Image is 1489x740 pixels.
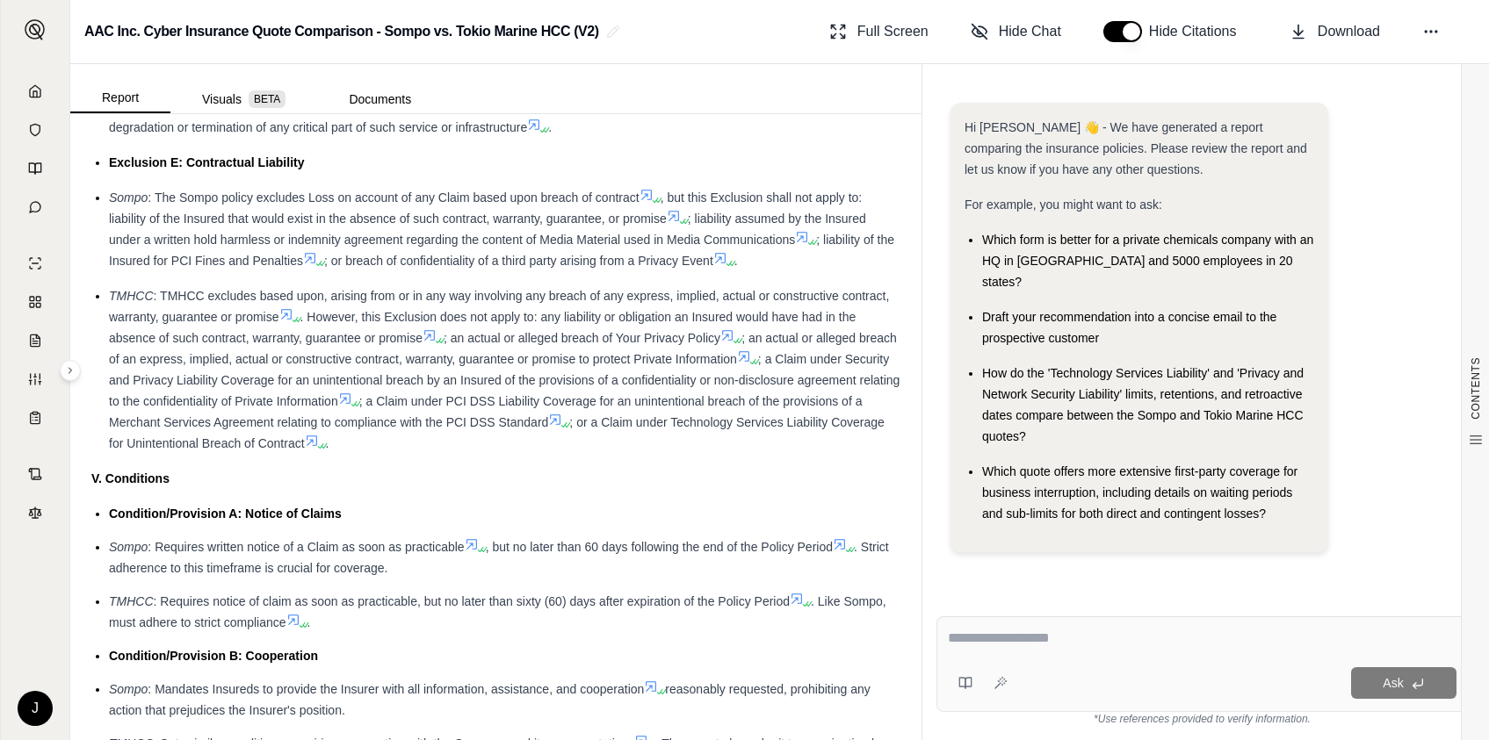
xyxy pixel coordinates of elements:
span: For example, you might want to ask: [965,198,1162,212]
span: . Strict adherence to this timeframe is crucial for coverage. [109,540,889,575]
a: Legal Search Engine [11,495,59,530]
span: BETA [249,90,286,108]
span: ; liability assumed by the Insured under a written hold harmless or indemnity agreement regarding... [109,212,866,247]
span: Exclusion E: Contractual Liability [109,155,304,169]
a: Claim Coverage [11,323,59,358]
button: Report [70,83,170,113]
span: Hide Citations [1149,21,1247,42]
span: reasonably requested, prohibiting any action that prejudices the Insurer's position. [109,682,871,717]
span: : TMHCC excludes any regional, countrywide, or global outage, failure, disruption, or reduction i... [109,78,858,134]
span: . [307,615,311,629]
span: ; an actual or alleged breach of an express, implied, actual or constructive contract, warranty, ... [109,331,897,366]
span: Full Screen [857,21,929,42]
span: , but this Exclusion shall not apply to: liability of the Insured that would exist in the absence... [109,190,862,226]
span: : The Sompo policy excludes Loss on account of any Claim based upon breach of contract [148,190,639,205]
a: Chat [11,190,59,225]
span: ; a Claim under PCI DSS Liability Coverage for an unintentional breach of the provisions of a Mer... [109,394,862,429]
span: . [326,436,329,450]
strong: V. Conditions [91,471,170,485]
button: Visuals [170,85,317,113]
span: Hi [PERSON_NAME] 👋 - We have generated a report comparing the insurance policies. Please review t... [965,120,1307,176]
span: : TMHCC excludes based upon, arising from or in any way involving any breach of any express, impl... [109,289,889,324]
span: : Requires notice of claim as soon as practicable, but no later than sixty (60) days after expira... [154,594,790,608]
span: ; liability of the Insured for PCI Fines and Penalties [109,233,894,268]
button: Full Screen [822,14,936,49]
span: Download [1318,21,1380,42]
span: Hide Chat [999,21,1061,42]
span: ; or a Claim under Technology Services Liability Coverage for Unintentional Breach of Contract [109,415,885,450]
span: Which quote offers more extensive first-party coverage for business interruption, including detai... [982,464,1297,521]
span: , but no later than 60 days following the end of the Policy Period [486,540,833,554]
a: Prompt Library [11,151,59,186]
button: Expand sidebar [18,12,53,47]
button: Hide Chat [964,14,1068,49]
span: Ask [1383,676,1403,690]
span: TMHCC [109,289,154,303]
a: Single Policy [11,246,59,281]
span: . [734,254,738,268]
span: Sompo [109,540,148,554]
div: *Use references provided to verify information. [936,712,1468,726]
span: CONTENTS [1469,357,1483,420]
a: Policy Comparisons [11,284,59,320]
h2: AAC Inc. Cyber Insurance Quote Comparison - Sompo vs. Tokio Marine HCC (V2) [84,16,599,47]
span: Draft your recommendation into a concise email to the prospective customer [982,310,1276,345]
span: Condition/Provision B: Cooperation [109,649,318,663]
span: ; or breach of confidentiality of a third party arising from a Privacy Event [324,254,713,268]
a: Contract Analysis [11,456,59,492]
span: ; a Claim under Security and Privacy Liability Coverage for an unintentional breach by an Insured... [109,352,900,408]
span: Condition/Provision A: Notice of Claims [109,507,342,521]
span: : Requires written notice of a Claim as soon as practicable [148,540,464,554]
span: . However, this Exclusion does not apply to: any liability or obligation an Insured would have ha... [109,310,856,345]
span: TMHCC [109,594,154,608]
div: J [18,691,53,726]
a: Custom Report [11,362,59,397]
span: Sompo [109,190,148,205]
span: . [548,120,552,134]
button: Documents [317,85,443,113]
span: ; an actual or alleged breach of Your Privacy Policy [444,331,720,345]
a: Home [11,74,59,109]
span: Which form is better for a private chemicals company with an HQ in [GEOGRAPHIC_DATA] and 5000 emp... [982,233,1313,289]
img: Expand sidebar [25,19,46,40]
button: Expand sidebar [60,360,81,381]
button: Download [1283,14,1387,49]
a: Coverage Table [11,400,59,435]
a: Documents Vault [11,112,59,147]
button: Ask [1351,667,1456,699]
span: How do the 'Technology Services Liability' and 'Privacy and Network Security Liability' limits, r... [982,366,1304,443]
span: . Like Sompo, must adhere to strict compliance [109,594,886,629]
span: Sompo [109,682,148,696]
span: : Mandates Insureds to provide the Insurer with all information, assistance, and cooperation [148,682,644,696]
